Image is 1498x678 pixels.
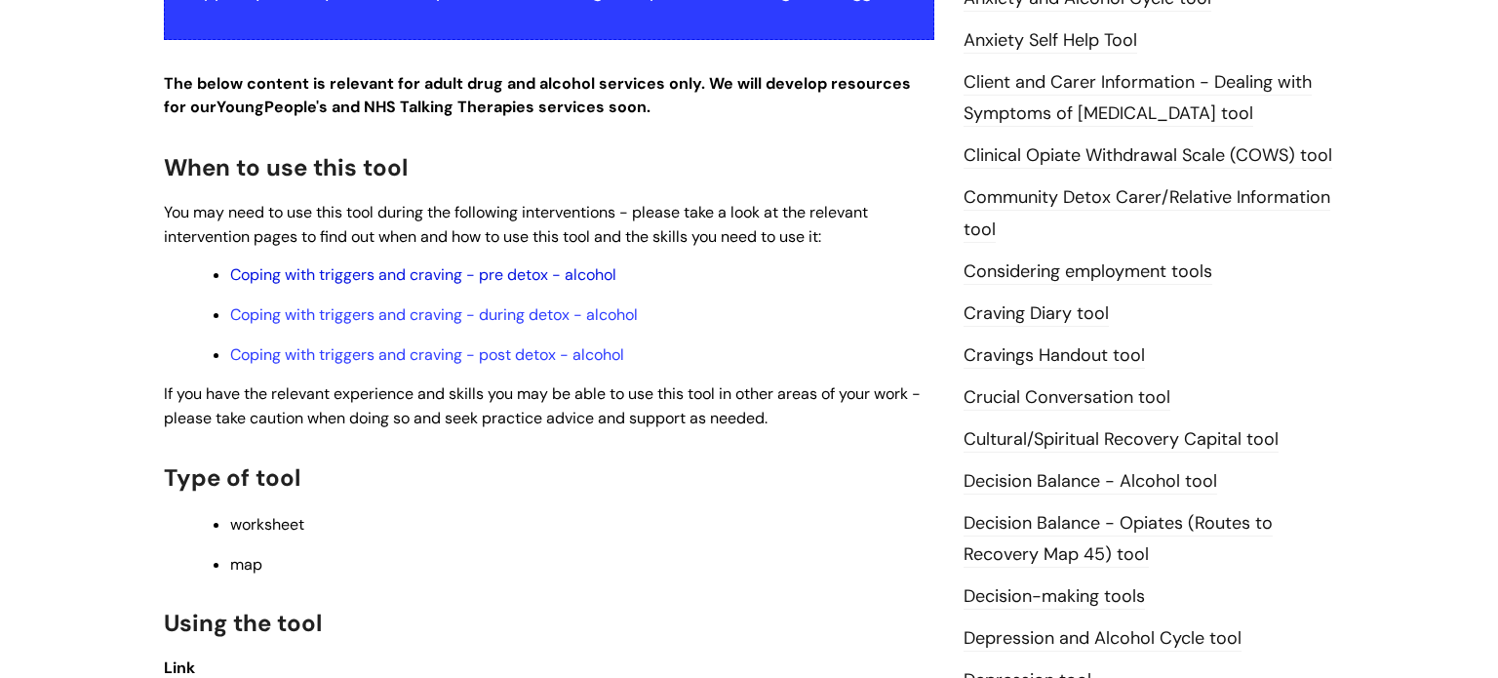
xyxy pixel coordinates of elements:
a: Coping with triggers and craving - post detox - alcohol [230,344,624,365]
a: Clinical Opiate Withdrawal Scale (COWS) tool [964,143,1332,169]
a: Craving Diary tool [964,301,1109,327]
a: Decision-making tools [964,584,1145,610]
span: worksheet [230,514,304,535]
a: Depression and Alcohol Cycle tool [964,626,1242,652]
span: If you have the relevant experience and skills you may be able to use this tool in other areas of... [164,383,921,428]
span: When to use this tool [164,152,408,182]
strong: Young [217,97,332,117]
strong: The below content is relevant for adult drug and alcohol services only. We will develop resources... [164,73,911,118]
a: Anxiety Self Help Tool [964,28,1137,54]
a: Cravings Handout tool [964,343,1145,369]
span: Link [164,658,195,678]
strong: People's [264,97,328,117]
span: map [230,554,262,575]
a: Decision Balance - Opiates (Routes to Recovery Map 45) tool [964,511,1273,568]
span: You may need to use this tool during the following interventions - please take a look at the rele... [164,202,868,247]
span: Using the tool [164,608,322,638]
a: Coping with triggers and craving - pre detox - alcohol [230,264,616,285]
a: Crucial Conversation tool [964,385,1170,411]
span: Type of tool [164,462,300,493]
a: Decision Balance - Alcohol tool [964,469,1217,495]
a: Considering employment tools [964,259,1212,285]
a: Cultural/Spiritual Recovery Capital tool [964,427,1279,453]
a: Client and Carer Information - Dealing with Symptoms of [MEDICAL_DATA] tool [964,70,1312,127]
a: Coping with triggers and craving - during detox - alcohol [230,304,638,325]
a: Community Detox Carer/Relative Information tool [964,185,1330,242]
